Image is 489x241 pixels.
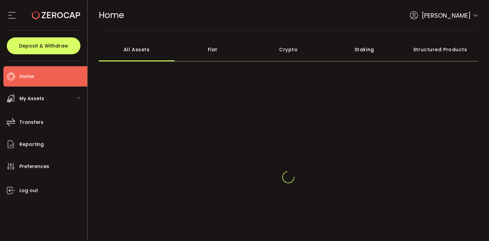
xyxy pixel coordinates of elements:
[19,72,34,81] span: Home
[19,140,44,149] span: Reporting
[99,38,175,61] div: All Assets
[19,162,49,171] span: Preferences
[19,186,38,196] span: Log out
[402,38,478,61] div: Structured Products
[422,11,471,20] span: [PERSON_NAME]
[175,38,251,61] div: Fiat
[251,38,327,61] div: Crypto
[19,94,44,104] span: My Assets
[99,9,124,21] span: Home
[7,37,80,54] button: Deposit & Withdraw
[19,43,68,48] span: Deposit & Withdraw
[326,38,402,61] div: Staking
[19,117,43,127] span: Transfers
